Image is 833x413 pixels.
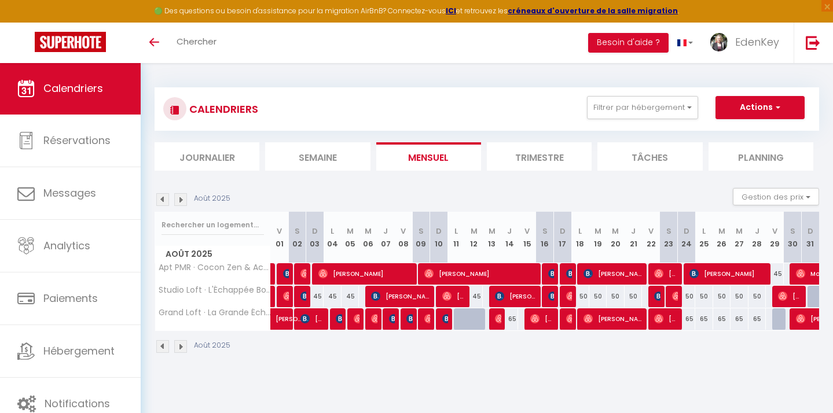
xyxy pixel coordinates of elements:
[155,142,259,171] li: Journalier
[733,188,819,205] button: Gestion des prix
[507,226,512,237] abbr: J
[336,308,342,330] span: [PERSON_NAME]
[648,226,654,237] abbr: V
[748,212,766,263] th: 28
[342,212,359,263] th: 05
[571,286,589,307] div: 50
[465,286,483,307] div: 45
[677,308,695,330] div: 65
[155,246,270,263] span: Août 2025
[43,186,96,200] span: Messages
[625,286,643,307] div: 50
[571,212,589,263] th: 18
[194,193,230,204] p: Août 2025
[808,226,813,237] abbr: D
[43,238,90,253] span: Analytics
[801,212,819,263] th: 31
[306,286,324,307] div: 45
[589,212,607,263] th: 19
[548,263,554,285] span: [PERSON_NAME]
[642,212,660,263] th: 22
[300,285,306,307] span: [PERSON_NAME]
[735,35,779,49] span: EdenKey
[736,226,743,237] abbr: M
[666,226,671,237] abbr: S
[501,212,519,263] th: 14
[766,212,784,263] th: 29
[718,226,725,237] abbr: M
[715,96,805,119] button: Actions
[157,286,273,294] span: Studio Loft · L'Échappée Bohème
[371,308,377,330] span: Laetitia
[508,6,678,16] a: créneaux d'ouverture de la salle migration
[331,226,334,237] abbr: L
[447,212,465,263] th: 11
[695,286,713,307] div: 50
[731,308,748,330] div: 65
[394,212,412,263] th: 08
[584,308,643,330] span: [PERSON_NAME]
[584,263,643,285] span: [PERSON_NAME]
[43,344,115,358] span: Hébergement
[324,286,342,307] div: 45
[406,308,412,330] span: [PERSON_NAME]
[495,308,501,330] span: [PERSON_NAME]
[702,23,794,63] a: ... EdenKey
[283,263,289,285] span: [PERSON_NAME]
[790,226,795,237] abbr: S
[300,308,324,330] span: [PERSON_NAME]
[288,212,306,263] th: 02
[778,285,802,307] span: [PERSON_NAME]
[748,308,766,330] div: 65
[300,263,306,285] span: [PERSON_NAME]
[677,286,695,307] div: 50
[713,286,731,307] div: 50
[672,285,678,307] span: [PERSON_NAME]
[607,212,625,263] th: 20
[471,226,478,237] abbr: M
[766,263,784,285] div: 45
[312,226,318,237] abbr: D
[695,212,713,263] th: 25
[597,142,702,171] li: Tâches
[755,226,759,237] abbr: J
[548,285,554,307] span: [PERSON_NAME]
[389,308,395,330] span: [PERSON_NAME]
[495,285,537,307] span: [PERSON_NAME]
[560,226,566,237] abbr: D
[607,286,625,307] div: 50
[501,308,519,330] div: 65
[713,212,731,263] th: 26
[283,285,289,307] span: [PERSON_NAME]
[589,286,607,307] div: 50
[566,263,572,285] span: [PERSON_NAME]
[430,212,448,263] th: 10
[554,212,572,263] th: 17
[446,6,456,16] a: ICI
[631,226,636,237] abbr: J
[710,33,728,51] img: ...
[660,212,678,263] th: 23
[43,133,111,147] span: Réservations
[383,226,388,237] abbr: J
[806,35,820,50] img: logout
[43,81,103,95] span: Calendriers
[654,308,678,330] span: [PERSON_NAME]
[454,226,458,237] abbr: L
[306,212,324,263] th: 03
[695,308,713,330] div: 65
[731,212,748,263] th: 27
[442,285,466,307] span: [PERSON_NAME]
[35,32,106,52] img: Super Booking
[772,226,777,237] abbr: V
[365,226,372,237] abbr: M
[162,215,264,235] input: Rechercher un logement...
[536,212,554,263] th: 16
[295,226,300,237] abbr: S
[587,96,698,119] button: Filtrer par hébergement
[436,226,442,237] abbr: D
[677,212,695,263] th: 24
[612,226,619,237] abbr: M
[271,212,289,263] th: 01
